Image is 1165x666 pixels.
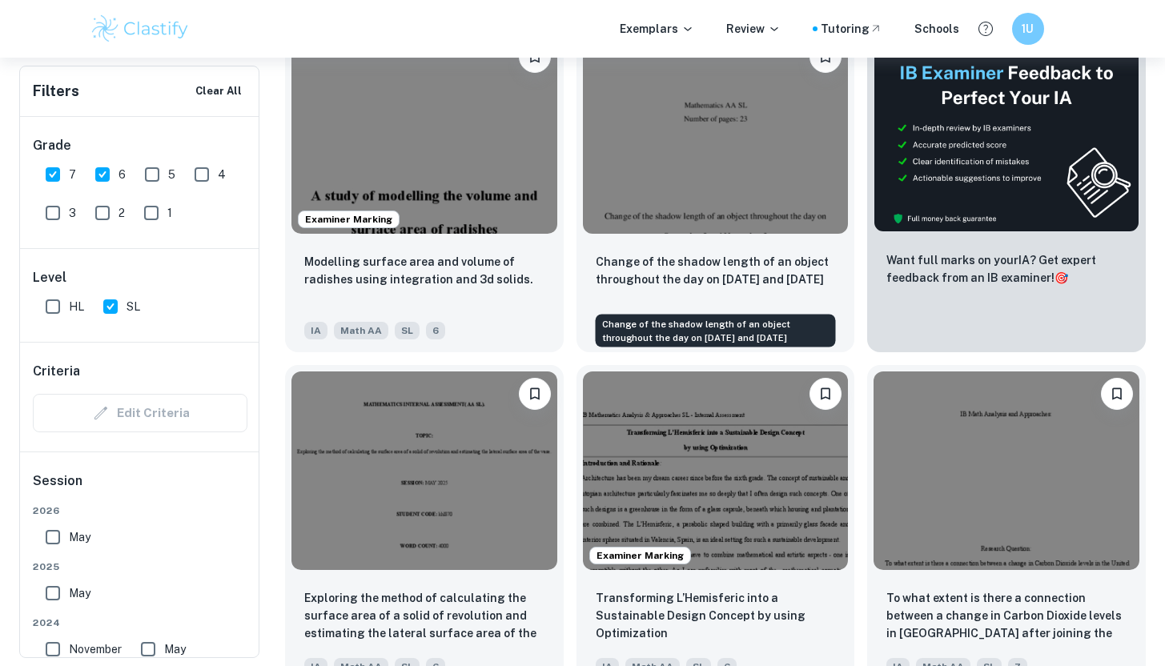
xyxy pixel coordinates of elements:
[69,298,84,315] span: HL
[119,204,125,222] span: 2
[33,394,247,432] div: Criteria filters are unavailable when searching by topic
[519,378,551,410] button: Bookmark
[590,548,690,563] span: Examiner Marking
[874,34,1139,232] img: Thumbnail
[69,204,76,222] span: 3
[33,268,247,287] h6: Level
[886,251,1127,287] p: Want full marks on your IA ? Get expert feedback from an IB examiner!
[821,20,882,38] a: Tutoring
[291,371,557,571] img: Math AA IA example thumbnail: Exploring the method of calculating the
[304,322,327,339] span: IA
[809,378,842,410] button: Bookmark
[90,13,191,45] img: Clastify logo
[1101,378,1133,410] button: Bookmark
[33,80,79,102] h6: Filters
[191,79,246,103] button: Clear All
[304,253,544,288] p: Modelling surface area and volume of radishes using integration and 3d solids.
[583,371,849,571] img: Math AA IA example thumbnail: Transforming L’Hemisferic into a Sustain
[164,640,186,658] span: May
[69,528,90,546] span: May
[285,28,564,352] a: Examiner MarkingBookmarkModelling surface area and volume of radishes using integration and 3d so...
[874,371,1139,571] img: Math AA IA example thumbnail: To what extent is there a connection be
[1055,271,1068,284] span: 🎯
[596,315,836,347] div: Change of the shadow length of an object throughout the day on [DATE] and [DATE]
[596,589,836,642] p: Transforming L’Hemisferic into a Sustainable Design Concept by using Optimization
[33,616,247,630] span: 2024
[334,322,388,339] span: Math AA
[972,15,999,42] button: Help and Feedback
[1018,20,1037,38] h6: 1U
[69,584,90,602] span: May
[426,322,445,339] span: 6
[291,34,557,234] img: Math AA IA example thumbnail: Modelling surface area and volume of rad
[620,20,694,38] p: Exemplars
[33,560,247,574] span: 2025
[33,362,80,381] h6: Criteria
[218,166,226,183] span: 4
[33,471,247,504] h6: Session
[1012,13,1044,45] button: 1U
[168,166,175,183] span: 5
[583,34,849,234] img: Math AA IA example thumbnail: Change of the shadow length of an object
[33,504,247,518] span: 2026
[914,20,959,38] a: Schools
[886,589,1127,644] p: To what extent is there a connection between a change in Carbon Dioxide levels in the United Stat...
[576,28,855,352] a: BookmarkChange of the shadow length of an object throughout the day on September 2 and November 2...
[127,298,140,315] span: SL
[596,253,836,288] p: Change of the shadow length of an object throughout the day on September 2 and November 2
[33,136,247,155] h6: Grade
[119,166,126,183] span: 6
[726,20,781,38] p: Review
[69,166,76,183] span: 7
[395,322,420,339] span: SL
[299,212,399,227] span: Examiner Marking
[304,589,544,644] p: Exploring the method of calculating the surface area of a solid of revolution and estimating the ...
[867,28,1146,352] a: ThumbnailWant full marks on yourIA? Get expert feedback from an IB examiner!
[167,204,172,222] span: 1
[69,640,122,658] span: November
